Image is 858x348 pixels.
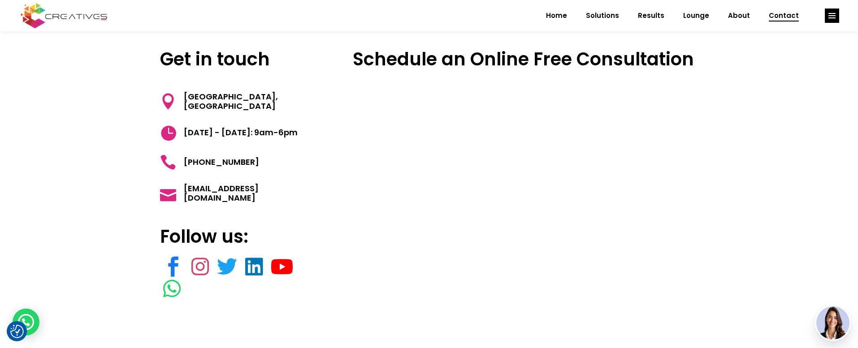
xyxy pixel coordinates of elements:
img: Creatives [19,2,109,30]
h3: Follow us: [160,226,320,247]
button: Consent Preferences [10,325,24,338]
a: link [163,278,181,300]
a: Lounge [674,4,719,27]
h3: Get in touch [160,48,320,70]
a: link [191,256,209,278]
a: link [163,256,183,278]
h3: Schedule an Online Free Consultation [349,48,698,70]
span: Contact [769,4,799,27]
a: link [825,9,839,23]
a: link [271,256,294,278]
span: Lounge [683,4,709,27]
span: Solutions [586,4,619,27]
a: link [217,256,237,278]
span: [PHONE_NUMBER] [176,154,259,170]
a: link [245,256,263,278]
a: Results [628,4,674,27]
span: Results [638,4,664,27]
span: Home [546,4,567,27]
span: [EMAIL_ADDRESS][DOMAIN_NAME] [176,184,320,203]
span: [DATE] - [DATE]: 9am-6pm [176,125,298,141]
span: About [728,4,750,27]
a: Contact [759,4,808,27]
a: About [719,4,759,27]
a: Solutions [576,4,628,27]
a: Home [537,4,576,27]
a: [EMAIL_ADDRESS][DOMAIN_NAME] [160,184,320,203]
img: agent [816,306,849,339]
a: [PHONE_NUMBER] [160,154,259,170]
span: [GEOGRAPHIC_DATA], [GEOGRAPHIC_DATA] [176,92,320,111]
img: Revisit consent button [10,325,24,338]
